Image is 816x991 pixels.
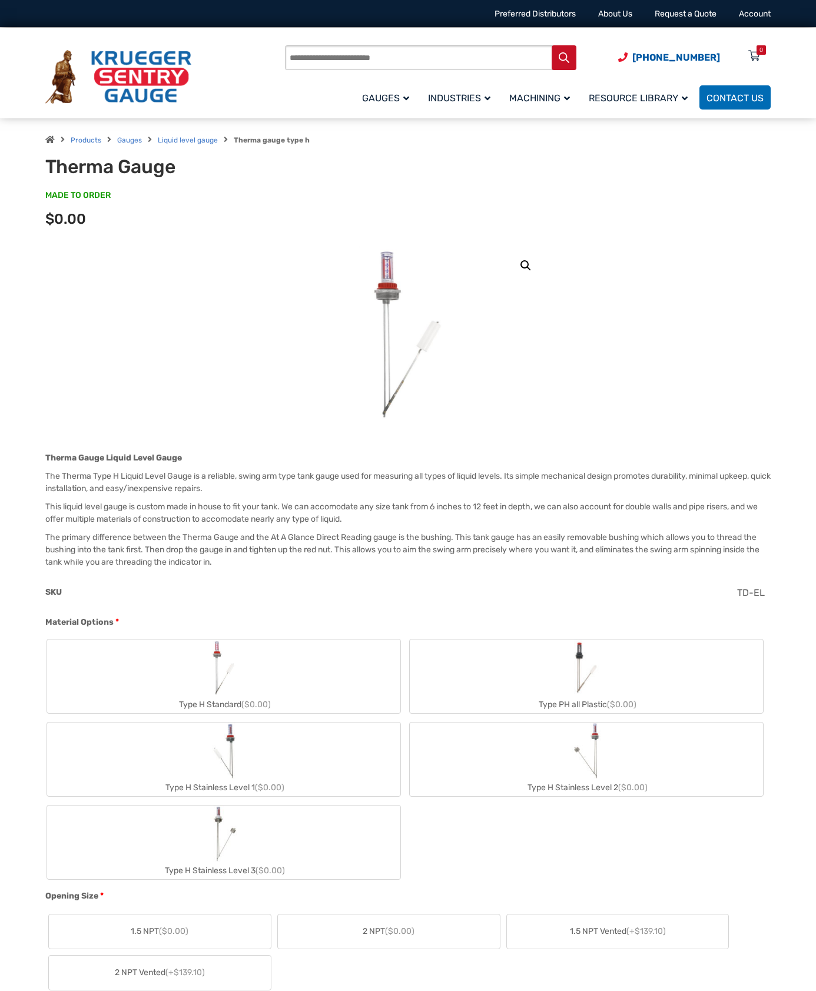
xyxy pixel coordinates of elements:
div: 0 [759,45,763,55]
span: ($0.00) [385,926,414,936]
span: 1.5 NPT [131,925,188,937]
span: (+$139.10) [626,926,666,936]
span: Contact Us [706,92,764,104]
span: MADE TO ORDER [45,190,111,201]
span: 1.5 NPT Vented [570,925,666,937]
h1: Therma Gauge [45,155,336,178]
a: Phone Number (920) 434-8860 [618,50,720,65]
span: Machining [509,92,570,104]
a: Liquid level gauge [158,136,218,144]
span: [PHONE_NUMBER] [632,52,720,63]
label: Type H Stainless Level 2 [410,722,763,796]
p: The primary difference between the Therma Gauge and the At A Glance Direct Reading gauge is the b... [45,531,771,568]
abbr: required [100,890,104,902]
span: ($0.00) [159,926,188,936]
strong: Therma Gauge Liquid Level Gauge [45,453,182,463]
p: The Therma Type H Liquid Level Gauge is a reliable, swing arm type tank gauge used for measuring ... [45,470,771,495]
a: Request a Quote [655,9,717,19]
a: Gauges [117,136,142,144]
a: Resource Library [582,84,699,111]
div: Type PH all Plastic [410,696,763,713]
span: ($0.00) [241,700,271,710]
strong: Therma gauge type h [234,136,310,144]
label: Type H Stainless Level 3 [47,806,400,879]
a: Contact Us [699,85,771,110]
a: Products [71,136,101,144]
a: Account [739,9,771,19]
div: Type H Stainless Level 3 [47,862,400,879]
a: Machining [502,84,582,111]
label: Type PH all Plastic [410,639,763,713]
span: Opening Size [45,891,98,901]
span: Material Options [45,617,114,627]
a: Preferred Distributors [495,9,576,19]
span: 2 NPT Vented [115,966,205,979]
span: Industries [428,92,490,104]
label: Type H Stainless Level 1 [47,722,400,796]
a: View full-screen image gallery [515,255,536,276]
span: ($0.00) [607,700,636,710]
a: Gauges [355,84,421,111]
a: Industries [421,84,502,111]
div: Type H Stainless Level 1 [47,779,400,796]
img: Krueger Sentry Gauge [45,50,191,104]
span: ($0.00) [618,783,648,793]
span: SKU [45,587,62,597]
span: (+$139.10) [165,967,205,977]
span: 2 NPT [363,925,414,937]
span: $0.00 [45,211,86,227]
span: Resource Library [589,92,688,104]
div: Type H Standard [47,696,400,713]
span: TD-EL [737,587,765,598]
div: Type H Stainless Level 2 [410,779,763,796]
span: ($0.00) [255,783,284,793]
span: ($0.00) [256,866,285,876]
label: Type H Standard [47,639,400,713]
a: About Us [598,9,632,19]
abbr: required [115,616,119,628]
p: This liquid level gauge is custom made in house to fit your tank. We can accomodate any size tank... [45,501,771,525]
span: Gauges [362,92,409,104]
